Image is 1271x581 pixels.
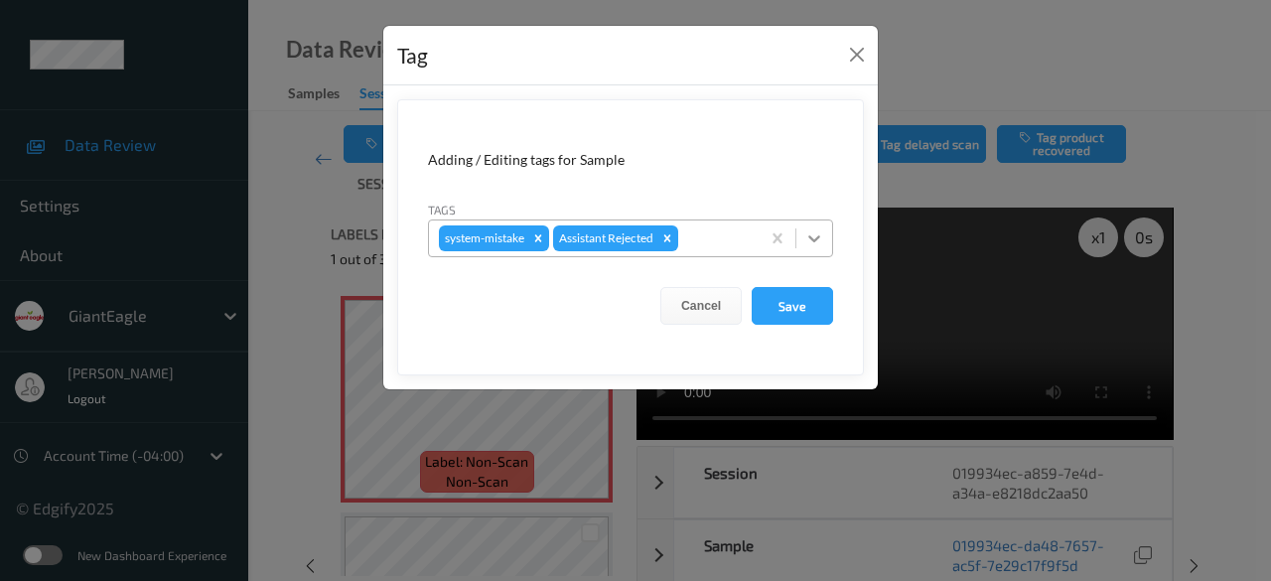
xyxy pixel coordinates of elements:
[660,287,742,325] button: Cancel
[439,225,527,251] div: system-mistake
[843,41,871,69] button: Close
[527,225,549,251] div: Remove system-mistake
[752,287,833,325] button: Save
[428,150,833,170] div: Adding / Editing tags for Sample
[553,225,656,251] div: Assistant Rejected
[428,201,456,218] label: Tags
[397,40,428,72] div: Tag
[656,225,678,251] div: Remove Assistant Rejected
